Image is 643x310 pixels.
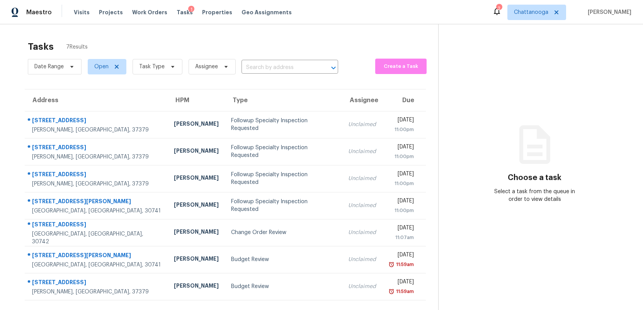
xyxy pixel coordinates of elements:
[174,120,219,130] div: [PERSON_NAME]
[388,116,414,126] div: [DATE]
[32,230,162,246] div: [GEOGRAPHIC_DATA], [GEOGRAPHIC_DATA], 30742
[382,89,426,111] th: Due
[348,202,376,209] div: Unclaimed
[388,170,414,180] div: [DATE]
[26,8,52,16] span: Maestro
[32,170,162,180] div: [STREET_ADDRESS]
[242,8,292,16] span: Geo Assignments
[32,251,162,261] div: [STREET_ADDRESS][PERSON_NAME]
[348,256,376,263] div: Unclaimed
[328,62,339,73] button: Open
[225,89,342,111] th: Type
[99,8,123,16] span: Projects
[388,126,414,133] div: 11:00pm
[174,282,219,291] div: [PERSON_NAME]
[508,174,561,182] h3: Choose a task
[66,43,88,51] span: 7 Results
[348,148,376,155] div: Unclaimed
[496,5,502,12] div: 2
[388,143,414,153] div: [DATE]
[388,180,414,187] div: 11:00pm
[132,8,167,16] span: Work Orders
[388,207,414,214] div: 11:00pm
[514,8,548,16] span: Chattanooga
[32,261,162,269] div: [GEOGRAPHIC_DATA], [GEOGRAPHIC_DATA], 30741
[487,188,582,203] div: Select a task from the queue in order to view details
[32,197,162,207] div: [STREET_ADDRESS][PERSON_NAME]
[388,261,395,268] img: Overdue Alarm Icon
[388,278,414,288] div: [DATE]
[32,207,162,215] div: [GEOGRAPHIC_DATA], [GEOGRAPHIC_DATA], 30741
[348,283,376,290] div: Unclaimed
[231,171,336,186] div: Followup Specialty Inspection Requested
[202,8,232,16] span: Properties
[395,288,414,295] div: 11:59am
[388,288,395,295] img: Overdue Alarm Icon
[388,197,414,207] div: [DATE]
[379,62,423,71] span: Create a Task
[32,126,162,134] div: [PERSON_NAME], [GEOGRAPHIC_DATA], 37379
[174,255,219,265] div: [PERSON_NAME]
[395,261,414,268] div: 11:59am
[32,278,162,288] div: [STREET_ADDRESS]
[168,89,225,111] th: HPM
[388,153,414,160] div: 11:00pm
[342,89,382,111] th: Assignee
[174,228,219,238] div: [PERSON_NAME]
[32,180,162,188] div: [PERSON_NAME], [GEOGRAPHIC_DATA], 37379
[32,153,162,161] div: [PERSON_NAME], [GEOGRAPHIC_DATA], 37379
[177,10,193,15] span: Tasks
[195,63,218,71] span: Assignee
[348,229,376,236] div: Unclaimed
[28,43,54,51] h2: Tasks
[242,62,316,74] input: Search by address
[388,251,414,261] div: [DATE]
[32,221,162,230] div: [STREET_ADDRESS]
[585,8,631,16] span: [PERSON_NAME]
[139,63,165,71] span: Task Type
[32,116,162,126] div: [STREET_ADDRESS]
[94,63,109,71] span: Open
[231,117,336,132] div: Followup Specialty Inspection Requested
[388,234,414,241] div: 11:07am
[231,144,336,159] div: Followup Specialty Inspection Requested
[25,89,168,111] th: Address
[174,201,219,211] div: [PERSON_NAME]
[231,229,336,236] div: Change Order Review
[174,174,219,184] div: [PERSON_NAME]
[32,288,162,296] div: [PERSON_NAME], [GEOGRAPHIC_DATA], 37379
[348,121,376,128] div: Unclaimed
[348,175,376,182] div: Unclaimed
[388,224,414,234] div: [DATE]
[375,59,427,74] button: Create a Task
[231,283,336,290] div: Budget Review
[231,198,336,213] div: Followup Specialty Inspection Requested
[231,256,336,263] div: Budget Review
[74,8,90,16] span: Visits
[188,6,194,13] div: 1
[174,147,219,157] div: [PERSON_NAME]
[34,63,64,71] span: Date Range
[32,143,162,153] div: [STREET_ADDRESS]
